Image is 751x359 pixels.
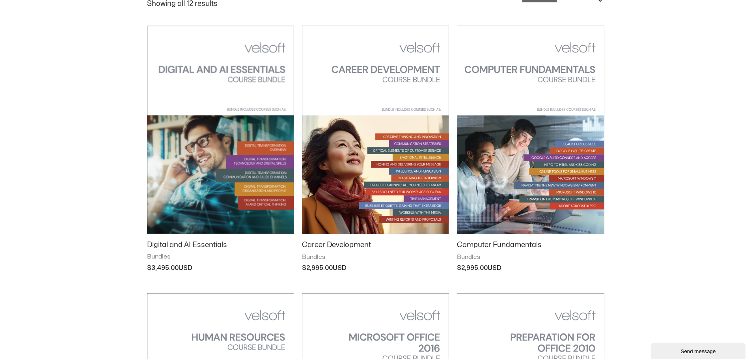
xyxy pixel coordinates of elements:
span: $ [147,265,151,271]
span: $ [457,265,461,271]
h2: Digital and AI Essentials [147,240,294,249]
span: $ [302,265,306,271]
a: Career Development [302,240,449,253]
a: Digital and AI Essentials [147,240,294,253]
h2: Career Development [302,240,449,249]
bdi: 3,495.00 [147,265,179,271]
span: Bundles [147,253,294,261]
img: career development training course bundle [302,26,449,234]
a: Computer Fundamentals [457,240,604,253]
h2: Computer Fundamentals [457,240,604,249]
iframe: chat widget [651,342,747,359]
bdi: 2,995.00 [457,265,488,271]
span: Bundles [457,253,604,261]
span: Bundles [302,253,449,261]
bdi: 2,995.00 [302,265,333,271]
img: computer fundamentals courseware bundle [457,26,604,234]
p: Showing all 12 results [147,0,218,7]
img: Digital and AI Essentials [147,26,294,234]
